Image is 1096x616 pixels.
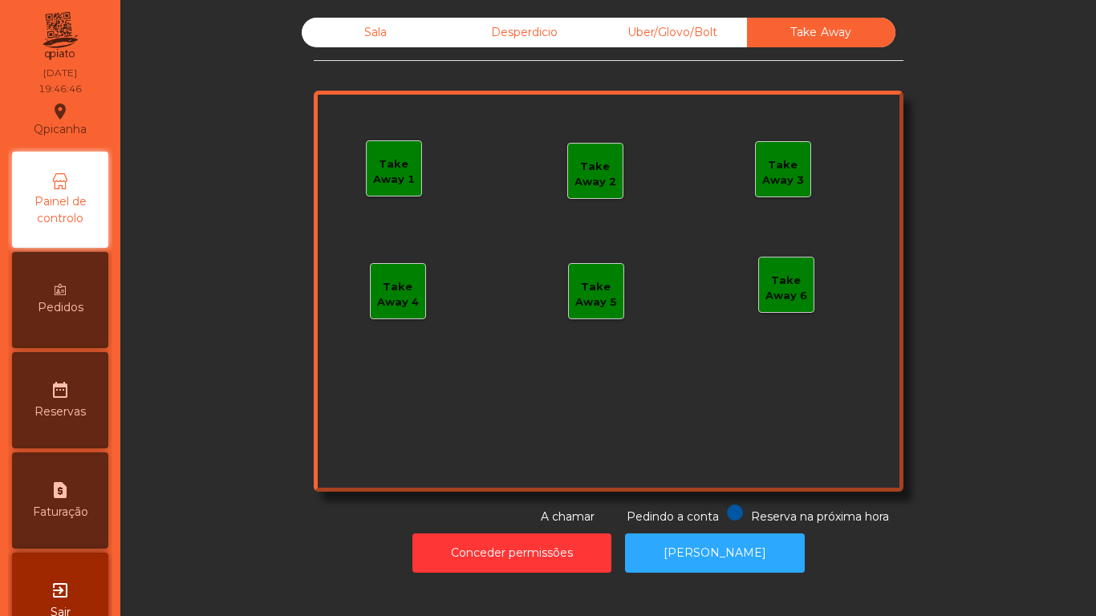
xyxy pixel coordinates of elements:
[34,99,87,140] div: Qpicanha
[51,380,70,399] i: date_range
[625,533,805,573] button: [PERSON_NAME]
[569,279,623,310] div: Take Away 5
[450,18,599,47] div: Desperdicio
[568,159,623,190] div: Take Away 2
[759,273,814,304] div: Take Away 6
[371,279,425,310] div: Take Away 4
[33,504,88,521] span: Faturação
[40,8,79,64] img: qpiato
[16,193,104,227] span: Painel de controlo
[43,66,77,80] div: [DATE]
[35,403,86,420] span: Reservas
[627,509,719,524] span: Pedindo a conta
[756,157,810,188] div: Take Away 3
[51,102,70,121] i: location_on
[412,533,611,573] button: Conceder permissões
[367,156,421,188] div: Take Away 1
[302,18,450,47] div: Sala
[599,18,747,47] div: Uber/Glovo/Bolt
[541,509,595,524] span: A chamar
[39,82,82,96] div: 19:46:46
[51,480,70,500] i: request_page
[38,299,83,316] span: Pedidos
[751,509,889,524] span: Reserva na próxima hora
[747,18,895,47] div: Take Away
[51,581,70,600] i: exit_to_app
